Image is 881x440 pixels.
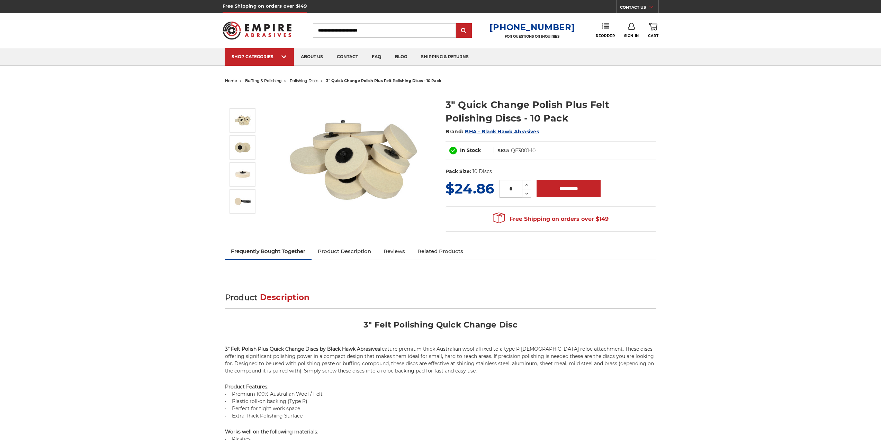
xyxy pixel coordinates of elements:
img: 3 inch polishing felt roloc discs [284,91,423,229]
img: Empire Abrasives [223,17,292,44]
a: CONTACT US [620,3,658,13]
p: FOR QUESTIONS OR INQUIRIES [489,34,575,39]
a: BHA - Black Hawk Abrasives [465,128,539,135]
span: Description [260,293,310,302]
a: Product Description [312,244,377,259]
dt: Pack Size: [446,168,471,175]
span: Product [225,293,258,302]
span: Cart [648,34,658,38]
span: Sign In [624,34,639,38]
a: Frequently Bought Together [225,244,312,259]
a: Related Products [411,244,469,259]
img: die grinder polishing disc [234,193,251,210]
strong: Product Features [225,384,267,390]
div: SHOP CATEGORIES [232,54,287,59]
h1: 3" Quick Change Polish Plus Felt Polishing Discs - 10 Pack [446,98,656,125]
a: buffing & polishing [245,78,282,83]
a: blog [388,48,414,66]
span: Free Shipping on orders over $149 [493,212,609,226]
span: $24.86 [446,180,494,197]
a: contact [330,48,365,66]
a: Cart [648,23,658,38]
img: 3" roloc discs for buffing and polishing [234,166,251,183]
dd: 10 Discs [473,168,492,175]
a: about us [294,48,330,66]
a: Reviews [377,244,411,259]
a: polishing discs [290,78,318,83]
span: Reorder [596,34,615,38]
span: 3" quick change polish plus felt polishing discs - 10 pack [326,78,441,83]
a: [PHONE_NUMBER] [489,22,575,32]
a: shipping & returns [414,48,476,66]
img: 3 inch quick change buffing discs [234,139,251,156]
a: home [225,78,237,83]
strong: 3” Felt Polish Plus Quick Change Discs by Black Hawk Abrasives [225,346,380,352]
input: Submit [457,24,471,38]
h2: 3" Felt Polishing Quick Change Disc [225,320,656,335]
span: Brand: [446,128,464,135]
p: feature premium thick Australian wool affixed to a type R [DEMOGRAPHIC_DATA] roloc attachment. Th... [225,345,656,375]
a: faq [365,48,388,66]
dt: SKU: [497,147,509,154]
span: In Stock [460,147,481,153]
p: : • Premium 100% Australian Wool / Felt • Plastic roll-on backing (Type R) • Perfect for tight wo... [225,383,656,420]
strong: Works well on the following materials [225,429,317,435]
img: 3 inch polishing felt roloc discs [234,112,251,129]
a: Reorder [596,23,615,38]
dd: QF3001-10 [511,147,536,154]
